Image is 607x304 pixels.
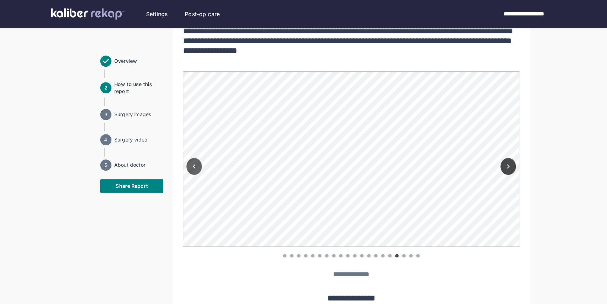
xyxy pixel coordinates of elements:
[51,8,124,20] img: kaliber labs logo
[186,158,202,175] button: Previous
[104,137,107,143] text: 4
[104,85,107,91] text: 2
[104,112,107,117] text: 3
[114,58,163,65] span: Overview
[146,10,168,18] a: Settings
[114,136,163,143] span: Surgery video
[114,161,163,168] span: About doctor
[114,81,163,95] div: How to use this report
[100,179,163,193] button: Share Report
[185,10,220,18] a: Post-op care
[104,162,107,168] text: 5
[500,158,516,175] button: Next
[114,111,163,118] div: Surgery images
[116,183,148,190] span: Share Report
